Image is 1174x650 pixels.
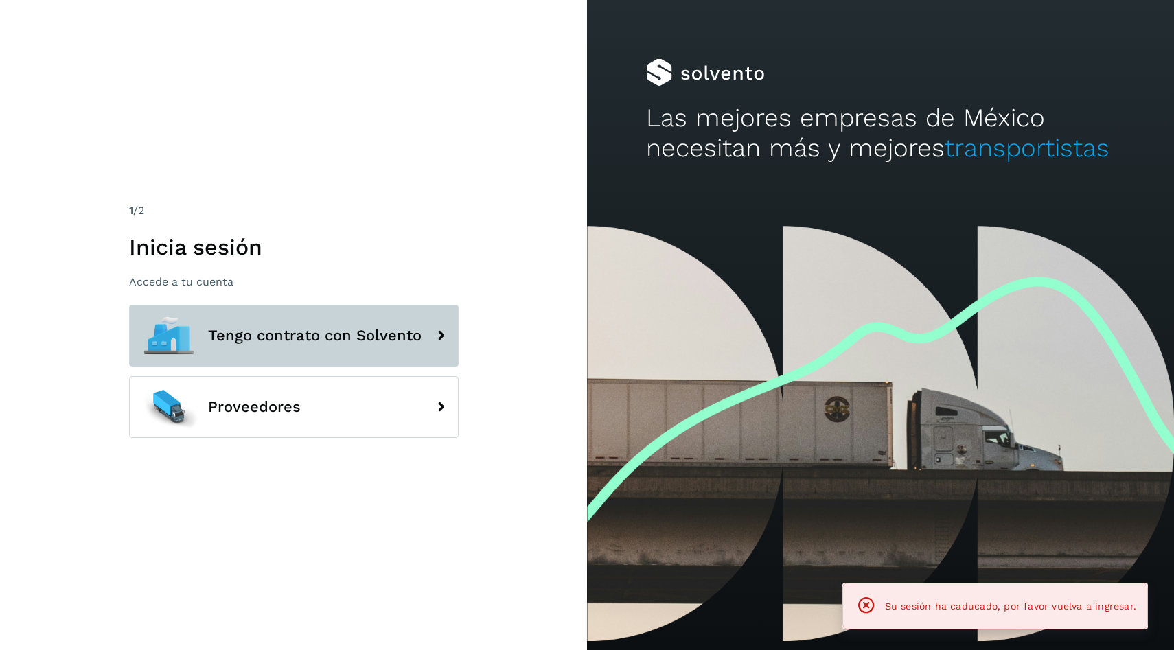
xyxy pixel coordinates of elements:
button: Tengo contrato con Solvento [129,305,459,367]
button: Proveedores [129,376,459,438]
h2: Las mejores empresas de México necesitan más y mejores [646,103,1116,164]
span: 1 [129,204,133,217]
p: Accede a tu cuenta [129,275,459,288]
span: Tengo contrato con Solvento [208,327,422,344]
span: Proveedores [208,399,301,415]
h1: Inicia sesión [129,234,459,260]
div: /2 [129,202,459,219]
span: Su sesión ha caducado, por favor vuelva a ingresar. [885,601,1136,612]
span: transportistas [945,133,1109,163]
